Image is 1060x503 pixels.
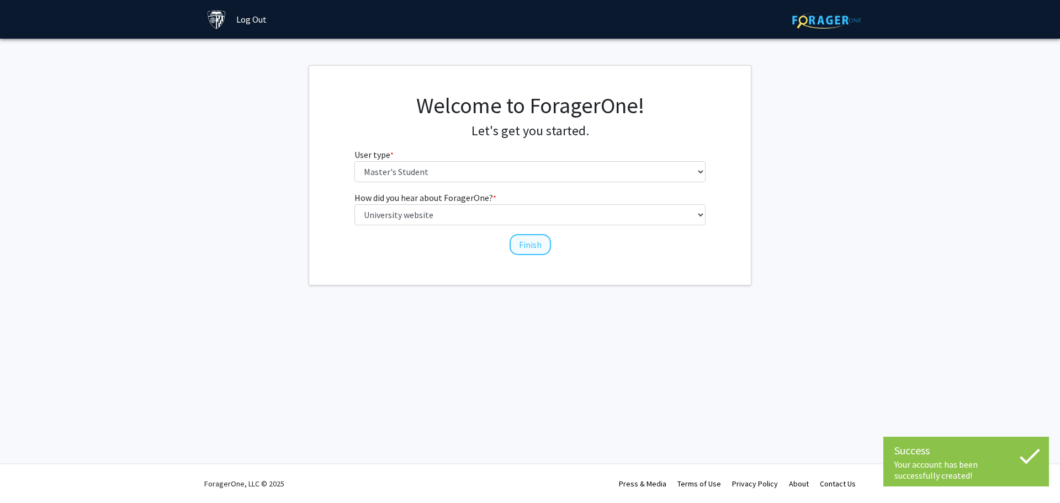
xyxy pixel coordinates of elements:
[820,479,856,489] a: Contact Us
[894,459,1038,481] div: Your account has been successfully created!
[204,464,284,503] div: ForagerOne, LLC © 2025
[354,92,706,119] h1: Welcome to ForagerOne!
[789,479,809,489] a: About
[354,123,706,139] h4: Let's get you started.
[894,442,1038,459] div: Success
[677,479,721,489] a: Terms of Use
[8,453,47,495] iframe: Chat
[354,191,496,204] label: How did you hear about ForagerOne?
[207,10,226,29] img: Johns Hopkins University Logo
[510,234,551,255] button: Finish
[792,12,861,29] img: ForagerOne Logo
[732,479,778,489] a: Privacy Policy
[354,148,394,161] label: User type
[619,479,666,489] a: Press & Media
